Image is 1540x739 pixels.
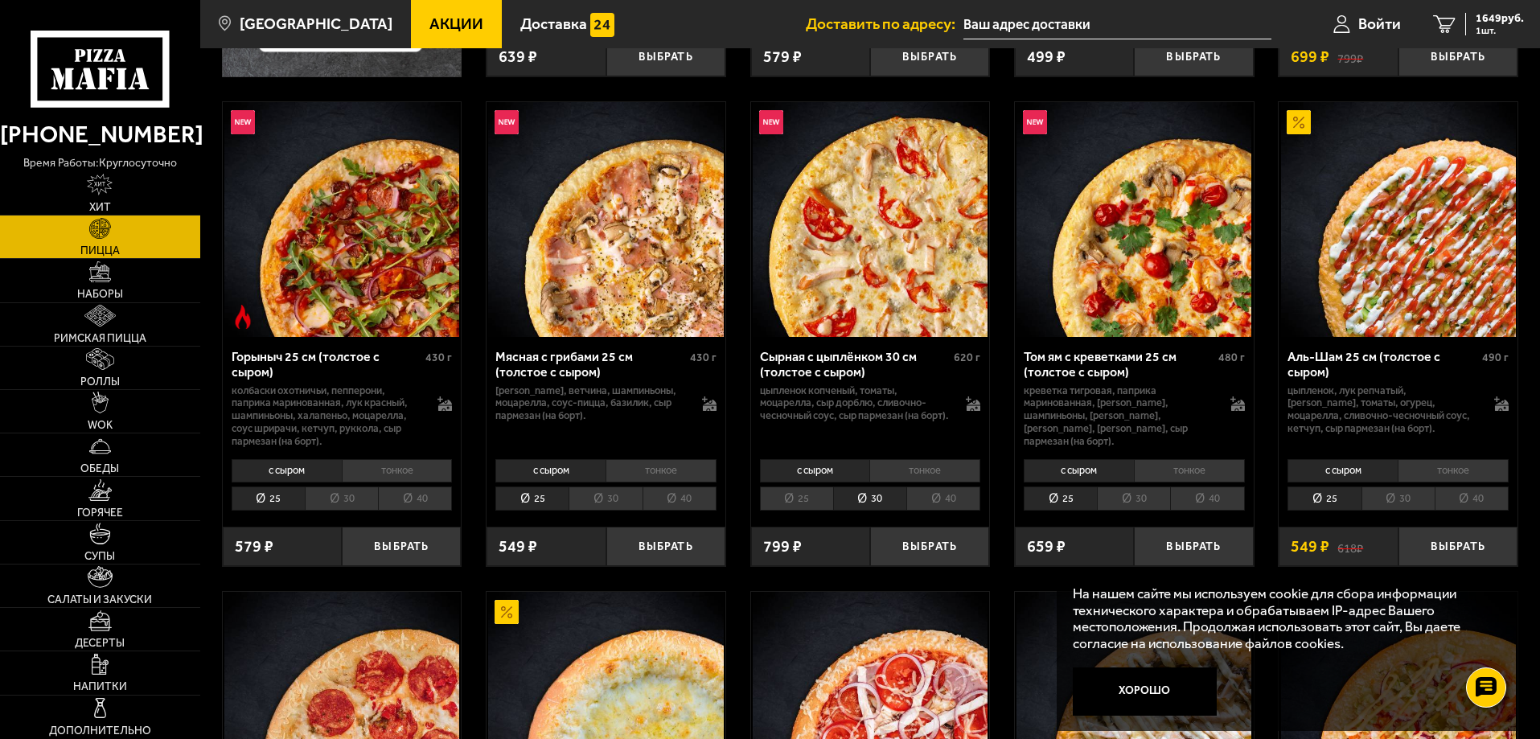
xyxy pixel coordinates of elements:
li: 30 [305,487,378,511]
img: 15daf4d41897b9f0e9f617042186c801.svg [590,13,614,37]
button: Выбрать [870,527,989,566]
p: [PERSON_NAME], ветчина, шампиньоны, моцарелла, соус-пицца, базилик, сыр пармезан (на борт). [495,384,686,423]
li: 25 [1024,487,1097,511]
li: 40 [643,487,717,511]
li: с сыром [495,459,606,482]
p: На нашем сайте мы используем cookie для сбора информации технического характера и обрабатываем IP... [1073,585,1493,652]
s: 618 ₽ [1337,539,1363,555]
p: цыпленок, лук репчатый, [PERSON_NAME], томаты, огурец, моцарелла, сливочно-чесночный соус, кетчуп... [1287,384,1478,436]
span: Десерты [75,638,125,649]
span: Наборы [77,289,123,300]
img: Том ям с креветками 25 см (толстое с сыром) [1016,102,1251,337]
span: 549 ₽ [499,539,537,555]
span: 480 г [1218,351,1245,364]
button: Выбрать [606,37,725,76]
span: WOK [88,420,113,431]
li: тонкое [869,459,980,482]
li: тонкое [606,459,717,482]
span: Войти [1358,16,1401,31]
span: 639 ₽ [499,49,537,65]
span: Римская пицца [54,333,146,344]
li: 25 [1287,487,1361,511]
li: 25 [495,487,569,511]
li: 25 [232,487,305,511]
span: 579 ₽ [763,49,802,65]
span: [GEOGRAPHIC_DATA] [240,16,392,31]
span: Дополнительно [49,725,151,737]
li: с сыром [232,459,342,482]
span: 1 шт. [1476,26,1524,35]
button: Выбрать [870,37,989,76]
li: 30 [569,487,642,511]
button: Выбрать [1134,527,1253,566]
span: Пицца [80,245,120,257]
li: 40 [906,487,980,511]
li: 40 [1170,487,1244,511]
p: креветка тигровая, паприка маринованная, [PERSON_NAME], шампиньоны, [PERSON_NAME], [PERSON_NAME],... [1024,384,1214,449]
div: Горыныч 25 см (толстое с сыром) [232,349,422,380]
span: Горячее [77,507,123,519]
div: Том ям с креветками 25 см (толстое с сыром) [1024,349,1214,380]
img: Новинка [759,110,783,134]
span: Хит [89,202,111,213]
span: 659 ₽ [1027,539,1066,555]
span: 699 ₽ [1291,49,1329,65]
img: Новинка [495,110,519,134]
p: колбаски Охотничьи, пепперони, паприка маринованная, лук красный, шампиньоны, халапеньо, моцарелл... [232,384,422,449]
li: с сыром [1287,459,1398,482]
li: 30 [1097,487,1170,511]
button: Выбрать [342,527,461,566]
li: 30 [833,487,906,511]
div: Сырная с цыплёнком 30 см (толстое с сыром) [760,349,951,380]
a: НовинкаСырная с цыплёнком 30 см (толстое с сыром) [751,102,990,337]
span: Салаты и закуски [47,594,152,606]
a: НовинкаОстрое блюдоГорыныч 25 см (толстое с сыром) [223,102,462,337]
span: Роллы [80,376,120,388]
li: тонкое [1134,459,1245,482]
a: НовинкаТом ям с креветками 25 см (толстое с сыром) [1015,102,1254,337]
img: Акционный [1287,110,1311,134]
div: Аль-Шам 25 см (толстое с сыром) [1287,349,1478,380]
li: 25 [760,487,833,511]
span: 490 г [1482,351,1509,364]
li: с сыром [1024,459,1134,482]
button: Хорошо [1073,667,1218,716]
button: Выбрать [606,527,725,566]
img: Новинка [231,110,255,134]
li: 30 [1361,487,1435,511]
div: Мясная с грибами 25 см (толстое с сыром) [495,349,686,380]
span: Доставить по адресу: [806,16,963,31]
img: Острое блюдо [231,305,255,329]
img: Горыныч 25 см (толстое с сыром) [224,102,459,337]
img: Новинка [1023,110,1047,134]
li: 40 [378,487,452,511]
button: Выбрать [1398,527,1517,566]
img: Акционный [495,600,519,624]
span: Доставка [520,16,587,31]
button: Выбрать [1398,37,1517,76]
input: Ваш адрес доставки [963,10,1271,39]
s: 799 ₽ [1337,49,1363,65]
button: Выбрать [1134,37,1253,76]
span: 499 ₽ [1027,49,1066,65]
span: 620 г [954,351,980,364]
a: НовинкаМясная с грибами 25 см (толстое с сыром) [487,102,725,337]
span: 579 ₽ [235,539,273,555]
span: Обеды [80,463,119,474]
img: Мясная с грибами 25 см (толстое с сыром) [488,102,723,337]
li: тонкое [1398,459,1509,482]
span: 1649 руб. [1476,13,1524,24]
img: Аль-Шам 25 см (толстое с сыром) [1281,102,1516,337]
p: цыпленок копченый, томаты, моцарелла, сыр дорблю, сливочно-чесночный соус, сыр пармезан (на борт). [760,384,951,423]
li: с сыром [760,459,870,482]
span: 799 ₽ [763,539,802,555]
span: 430 г [425,351,452,364]
li: 40 [1435,487,1509,511]
span: Супы [84,551,115,562]
span: Акции [429,16,483,31]
span: Напитки [73,681,127,692]
span: 549 ₽ [1291,539,1329,555]
a: АкционныйАль-Шам 25 см (толстое с сыром) [1279,102,1517,337]
img: Сырная с цыплёнком 30 см (толстое с сыром) [753,102,988,337]
li: тонкое [342,459,453,482]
